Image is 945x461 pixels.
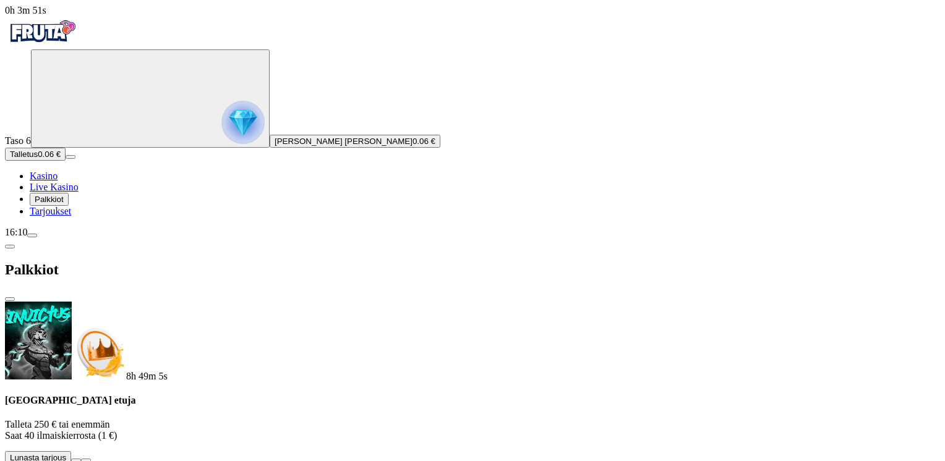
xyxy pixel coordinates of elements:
nav: Primary [5,16,940,217]
span: Live Kasino [30,182,79,192]
span: 16:10 [5,227,27,237]
a: Fruta [5,38,79,49]
h4: [GEOGRAPHIC_DATA] etuja [5,395,940,406]
button: reward progress [31,49,270,148]
span: Tarjoukset [30,206,71,216]
button: reward iconPalkkiot [30,193,69,206]
span: user session time [5,5,46,15]
span: Palkkiot [35,195,64,204]
span: Kasino [30,171,58,181]
a: gift-inverted iconTarjoukset [30,206,71,216]
button: chevron-left icon [5,245,15,248]
button: Talletusplus icon0.06 € [5,148,66,161]
img: Fruta [5,16,79,47]
img: Invictus [5,302,72,379]
span: [PERSON_NAME] [PERSON_NAME] [275,137,413,146]
span: countdown [126,371,168,381]
button: [PERSON_NAME] [PERSON_NAME]0.06 € [270,135,440,148]
button: close [5,297,15,301]
button: menu [66,155,75,159]
img: reward progress [221,101,265,144]
img: Deposit bonus icon [72,325,126,379]
span: Talletus [10,150,38,159]
a: diamond iconKasino [30,171,58,181]
span: 0.06 € [413,137,435,146]
h2: Palkkiot [5,261,940,278]
a: poker-chip iconLive Kasino [30,182,79,192]
span: 0.06 € [38,150,61,159]
p: Talleta 250 € tai enemmän Saat 40 ilmaiskierrosta (1 €) [5,419,940,441]
span: Taso 6 [5,135,31,146]
button: menu [27,234,37,237]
